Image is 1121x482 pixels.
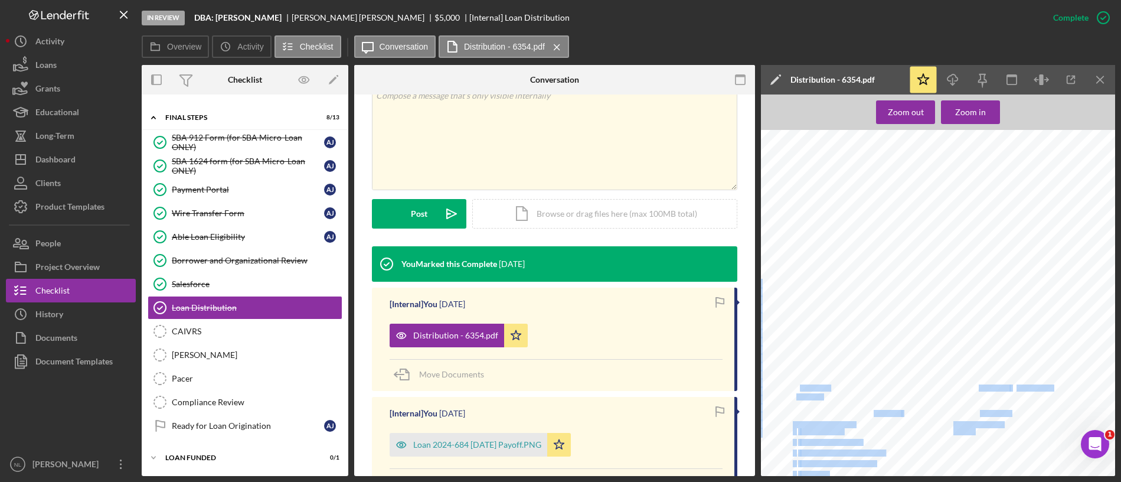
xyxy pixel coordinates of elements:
[212,35,271,58] button: Activity
[6,326,136,350] a: Documents
[390,433,571,457] button: Loan 2024-684 [DATE] Payoff.PNG
[35,30,64,56] div: Activity
[237,42,263,51] label: Activity
[6,77,136,100] a: Grants
[390,299,437,309] div: [Internal] You
[172,157,324,175] div: SBA 1624 form (for SBA Micro-Loan ONLY)
[172,350,342,360] div: [PERSON_NAME]
[411,199,427,229] div: Post
[793,471,795,478] span: 
[413,331,498,340] div: Distribution - 6354.pdf
[148,367,342,390] a: Pacer
[793,429,795,435] span: 
[6,452,136,476] button: NL[PERSON_NAME]
[793,186,849,193] span: Nature of Business
[390,360,496,389] button: Move Documents
[793,260,816,266] span: Payee =
[318,114,339,121] div: 8 / 13
[172,232,324,242] div: Able Loan Eligibility
[6,232,136,255] button: People
[300,42,334,51] label: Checklist
[793,298,848,304] span: Reserve Account =
[324,136,336,148] div: A J
[172,256,342,265] div: Borrower and Organizational Review
[274,35,341,58] button: Checklist
[172,398,342,407] div: Compliance Review
[35,326,77,353] div: Documents
[967,346,1011,353] span: Payoff Amount
[793,439,795,446] span: 
[172,185,324,194] div: Payment Portal
[1105,430,1115,439] span: 1
[530,75,579,84] div: Conversation
[979,385,1010,392] span: $14,142.63
[796,367,847,374] span: [PERSON_NAME]
[796,394,822,400] span: 2024-684
[796,385,829,392] span: Loan Payoff
[997,237,1075,244] span: Compliance will add funds
[172,279,342,289] div: Salesforce
[6,100,136,124] button: Educational
[800,471,828,478] span: NMTC 2%
[6,302,136,326] a: History
[878,354,901,360] span: Amount
[148,343,342,367] a: [PERSON_NAME]
[6,148,136,171] button: Dashboard
[380,42,429,51] label: Conversation
[499,259,525,269] time: 2025-10-10 04:23
[35,195,104,222] div: Product Templates
[324,420,336,432] div: A J
[464,42,545,51] label: Distribution - 6354.pdf
[795,196,825,202] span: Lawn Care
[148,201,342,225] a: Wire Transfer FormAJ
[818,260,925,266] span: Who should the check be made out to?
[6,279,136,302] a: Checklist
[35,279,70,305] div: Checklist
[439,299,465,309] time: 2025-10-10 04:23
[148,131,342,154] a: SBA 912 Form (for SBA Micro-Loan ONLY)AJ
[172,421,324,431] div: Ready for Loan Origination
[6,171,136,195] button: Clients
[953,422,1003,428] span: Loan Origination
[793,227,825,236] span: Payees
[793,245,863,251] span: directed to JP or GRCC.
[793,320,865,327] span: MUST be in this column.
[390,324,528,347] button: Distribution - 6354.pdf
[1017,385,1053,392] span: Paper Check
[876,100,935,124] button: Zoom out
[35,255,100,282] div: Project Overview
[874,411,901,417] span: $5,613.36
[790,75,875,84] div: Distribution - 6354.pdf
[1053,6,1089,30] div: Complete
[324,207,336,219] div: A J
[872,367,900,374] span: $5,613.36
[1081,430,1109,458] iframe: Intercom live chat
[172,303,342,312] div: Loan Distribution
[354,35,436,58] button: Conversation
[439,409,465,418] time: 2025-10-10 04:05
[318,454,339,461] div: 0 / 1
[439,35,569,58] button: Distribution - 6354.pdf
[148,154,342,178] a: SBA 1624 form (for SBA Micro-Loan ONLY)AJ
[6,255,136,279] button: Project Overview
[6,350,136,373] button: Document Templates
[844,313,993,320] span: Amount to be paid to JP/GRCC to pay off current loan.
[800,429,843,435] span: SBA/SSBCI 3%
[888,100,924,124] div: Zoom out
[953,429,976,435] span: $168.00
[172,327,342,336] div: CAIVRS
[793,282,809,289] span: party)
[6,30,136,53] button: Activity
[793,213,871,222] span: Fund Distribution
[413,440,541,450] div: Loan 2024-684 [DATE] Payoff.PNG
[800,450,885,457] span: First-Time Contractor Loan 8%
[165,114,310,121] div: Final Steps
[172,133,324,152] div: SBA 912 Form (for SBA Micro-Loan ONLY)
[1017,367,1030,374] span: Wire
[292,13,434,22] div: [PERSON_NAME] [PERSON_NAME]
[401,259,497,269] div: You Marked this Complete
[861,346,901,353] span: Client/Vendor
